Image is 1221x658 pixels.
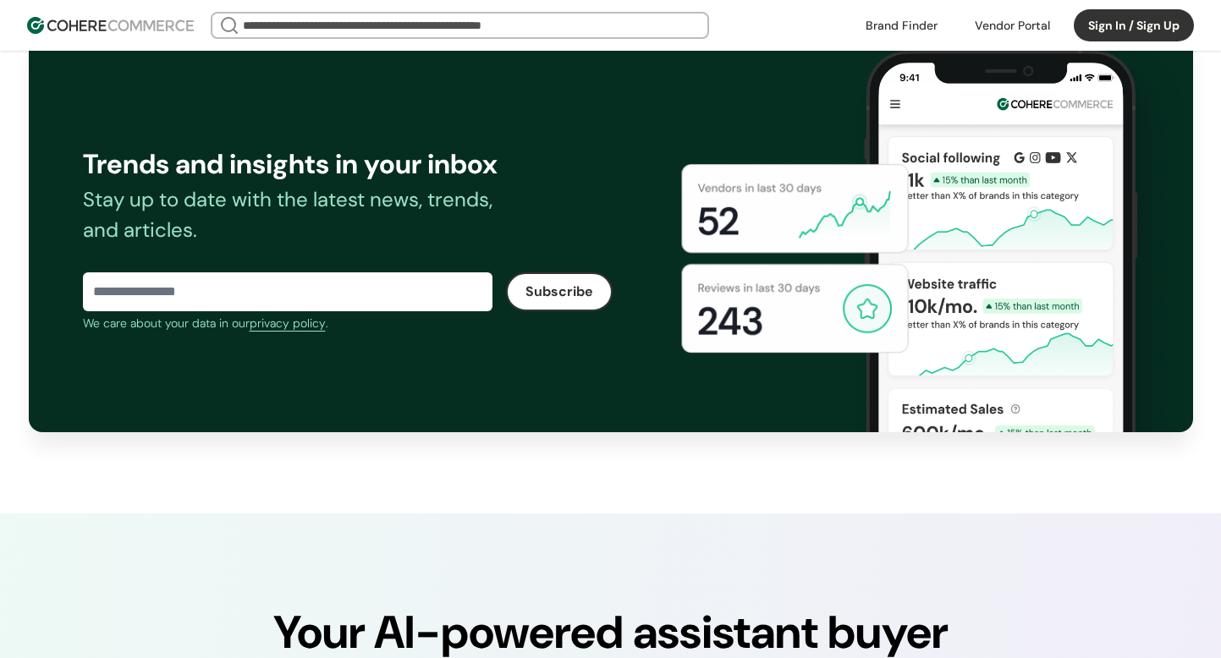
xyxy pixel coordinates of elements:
button: Subscribe [506,272,613,311]
span: We care about your data in our [83,315,250,331]
div: Trends and insights in your inbox [83,144,519,184]
a: privacy policy [250,315,326,332]
div: Stay up to date with the latest news, trends, and articles. [83,184,519,245]
span: . [326,315,328,331]
img: Cohere Logo [27,17,194,34]
button: Sign In / Sign Up [1074,9,1194,41]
